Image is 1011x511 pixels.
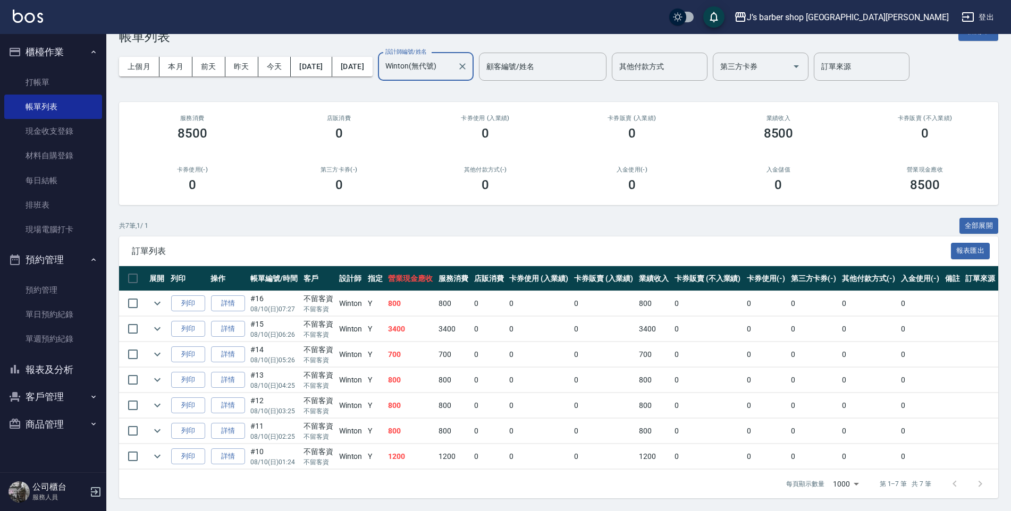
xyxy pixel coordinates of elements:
td: #14 [248,342,301,367]
td: 700 [385,342,436,367]
td: 0 [744,342,788,367]
h3: 0 [628,126,636,141]
td: Y [365,393,385,418]
td: 0 [571,317,636,342]
p: 不留客資 [304,330,334,339]
h3: 0 [482,126,489,141]
td: 800 [385,368,436,393]
h3: 0 [628,177,636,192]
th: 卡券使用 (入業績) [507,266,571,291]
td: 0 [471,317,507,342]
button: 列印 [171,321,205,337]
a: 材料自購登錄 [4,143,102,168]
td: 0 [744,444,788,469]
p: 不留客資 [304,432,334,441]
h5: 公司櫃台 [32,482,87,492]
th: 帳單編號/時間 [248,266,301,291]
td: 0 [507,393,571,418]
td: Winton [336,419,365,444]
td: 3400 [636,317,672,342]
button: expand row [149,448,165,464]
td: 0 [744,291,788,316]
td: Y [365,291,385,316]
td: 3400 [436,317,471,342]
th: 業績收入 [636,266,672,291]
td: 0 [471,444,507,469]
h2: 入金使用(-) [571,166,693,173]
td: 800 [436,368,471,393]
button: expand row [149,295,165,311]
a: 詳情 [211,423,245,439]
button: J’s barber shop [GEOGRAPHIC_DATA][PERSON_NAME] [730,6,953,28]
button: 商品管理 [4,411,102,438]
button: 報表及分析 [4,356,102,384]
button: 客戶管理 [4,383,102,411]
td: 0 [571,444,636,469]
h2: 卡券販賣 (不入業績) [864,115,985,122]
button: expand row [149,397,165,413]
td: 0 [839,342,898,367]
td: 800 [436,419,471,444]
td: #13 [248,368,301,393]
th: 客戶 [301,266,336,291]
td: Y [365,342,385,367]
button: 前天 [192,57,225,76]
td: 800 [636,291,672,316]
td: 0 [898,444,942,469]
button: save [703,6,724,28]
button: [DATE] [291,57,332,76]
p: 08/10 (日) 04:25 [250,381,298,390]
td: 0 [788,444,840,469]
td: 0 [672,291,744,316]
h3: 0 [335,126,343,141]
td: 800 [385,393,436,418]
th: 入金使用(-) [898,266,942,291]
td: 0 [898,317,942,342]
td: 0 [571,368,636,393]
label: 設計師編號/姓名 [385,48,427,56]
td: 0 [672,368,744,393]
a: 每日結帳 [4,168,102,193]
img: Logo [13,10,43,23]
td: 0 [571,342,636,367]
button: expand row [149,346,165,362]
td: 0 [788,368,840,393]
h3: 0 [774,177,782,192]
h2: 卡券使用 (入業績) [425,115,546,122]
button: 列印 [171,397,205,414]
h2: 其他付款方式(-) [425,166,546,173]
th: 列印 [168,266,208,291]
a: 報表匯出 [951,245,990,255]
p: 不留客資 [304,355,334,365]
td: 0 [672,342,744,367]
td: Y [365,419,385,444]
th: 卡券販賣 (入業績) [571,266,636,291]
th: 第三方卡券(-) [788,266,840,291]
td: 0 [788,342,840,367]
button: 報表匯出 [951,243,990,259]
p: 08/10 (日) 06:26 [250,330,298,339]
td: Y [365,444,385,469]
th: 備註 [942,266,963,291]
p: 08/10 (日) 02:25 [250,432,298,441]
td: 0 [744,317,788,342]
a: 詳情 [211,448,245,465]
td: 800 [436,291,471,316]
td: 0 [744,393,788,418]
td: 0 [507,368,571,393]
button: 昨天 [225,57,258,76]
p: 08/10 (日) 07:27 [250,304,298,314]
a: 打帳單 [4,70,102,95]
a: 詳情 [211,346,245,363]
td: 0 [571,291,636,316]
h3: 0 [482,177,489,192]
h2: 業績收入 [718,115,839,122]
button: expand row [149,372,165,388]
td: 0 [672,444,744,469]
td: 0 [788,317,840,342]
h3: 8500 [764,126,794,141]
h2: 卡券使用(-) [132,166,253,173]
button: expand row [149,321,165,337]
button: 列印 [171,423,205,439]
td: 1200 [436,444,471,469]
